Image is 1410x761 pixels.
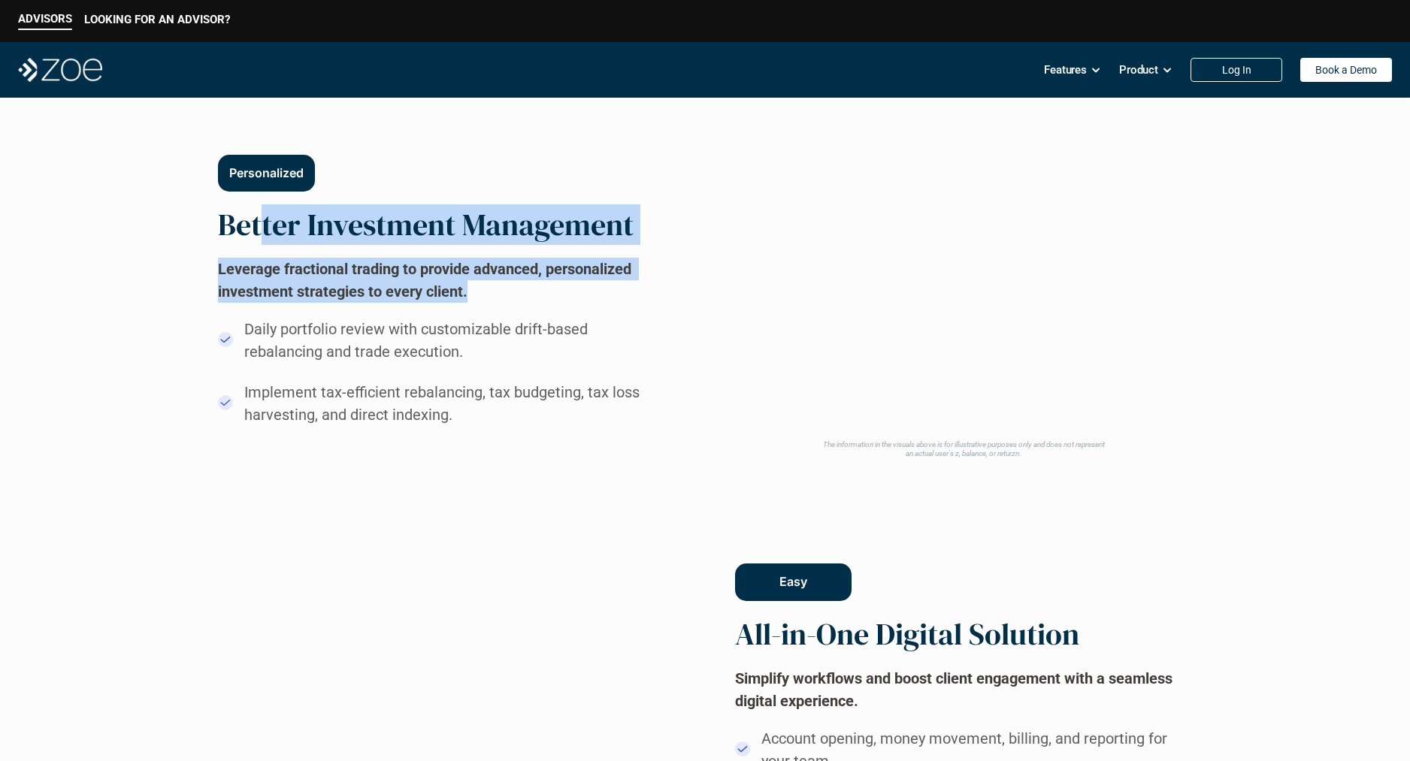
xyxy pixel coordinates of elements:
[1044,59,1087,81] p: Features
[218,207,634,243] h2: Better Investment Management
[244,381,667,426] p: Implement tax-efficient rebalancing, tax budgeting, tax loss harvesting, and direct indexing.
[1222,64,1251,77] p: Log In
[735,667,1182,712] h2: Simplify workflows and boost client engagement with a seamless digital experience.
[1191,58,1282,82] a: Log In
[779,575,807,589] p: Easy
[84,13,230,26] p: LOOKING FOR AN ADVISOR?
[1119,59,1158,81] p: Product
[822,440,1104,448] em: The information in the visuals above is for illustrative purposes only and does not represent
[735,616,1079,652] h2: All-in-One Digital Solution
[735,563,852,600] button: Easy
[218,154,315,191] button: Personalized
[1315,64,1377,77] p: Book a Demo
[18,12,72,26] p: ADVISORS
[218,258,669,303] h2: Leverage fractional trading to provide advanced, personalized investment strategies to every client.
[244,318,640,363] p: Daily portfolio review with customizable drift-based rebalancing and trade execution.
[906,449,1021,458] em: an actual user's z, balance, or returzn.
[229,165,304,180] p: Personalized
[1300,58,1392,82] a: Book a Demo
